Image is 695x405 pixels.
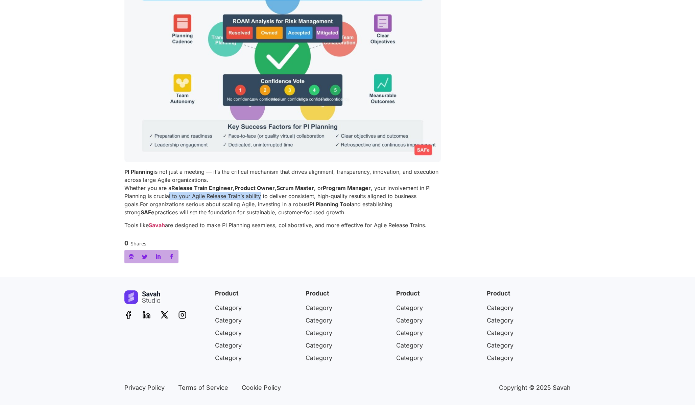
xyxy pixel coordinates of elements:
span: Category [306,328,332,337]
span: Shares [131,241,146,246]
span: Category [487,353,513,362]
span: Category [487,341,513,350]
span: Category [487,303,513,312]
span: Category [306,316,332,325]
span: Category [306,341,332,350]
strong: PI Planning [124,168,153,175]
h4: Product [487,290,571,296]
h4: Product [396,290,480,296]
strong: Product Owner [235,185,275,191]
span: Category [215,303,242,312]
strong: PI Planning Tool [309,201,351,208]
span: Category [306,353,332,362]
span: Category [215,353,242,362]
strong: SAFe [141,209,154,216]
span: Category [396,316,423,325]
h4: Product [215,290,299,296]
span: Category [396,353,423,362]
span: Category [487,316,513,325]
a: Savah [149,222,165,229]
h4: Product [306,290,389,296]
strong: Scrum Master [277,185,314,191]
span: Cookie Policy [242,383,281,392]
span: Privacy Policy [124,383,165,392]
span: Category [215,341,242,350]
span: Category [396,303,423,312]
span: Category [396,341,423,350]
iframe: Chat Widget [661,373,695,405]
span: 0 [124,240,128,246]
strong: Program Manager [323,185,371,191]
p: Copyright © 2025 Savah [499,385,571,391]
span: Category [396,328,423,337]
span: Category [215,328,242,337]
span: Category [306,303,332,312]
strong: Release Train Engineer [171,185,233,191]
p: Tools like are designed to make PI Planning seamless, collaborative, and more effective for Agile... [124,221,441,229]
span: Category [487,328,513,337]
p: is not just a meeting — it’s the critical mechanism that drives alignment, transparency, innovati... [124,168,441,216]
span: Category [215,316,242,325]
span: Terms of Service [178,383,228,392]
